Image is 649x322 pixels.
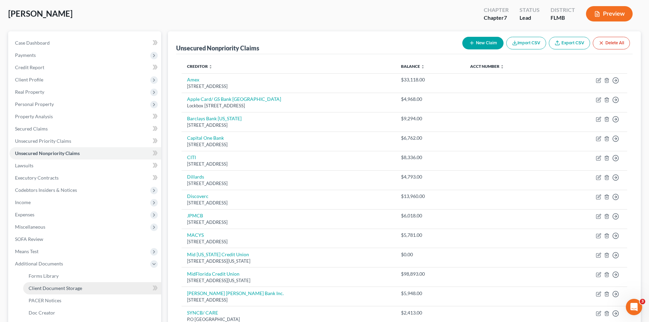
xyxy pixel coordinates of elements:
[626,299,642,315] iframe: Intercom live chat
[401,251,459,258] div: $0.00
[10,233,161,245] a: SOFA Review
[10,123,161,135] a: Secured Claims
[187,251,249,257] a: Mid [US_STATE] Credit Union
[640,299,645,304] span: 3
[401,232,459,239] div: $5,781.00
[187,154,196,160] a: CITI
[187,122,390,128] div: [STREET_ADDRESS]
[187,116,242,121] a: Barclays Bank [US_STATE]
[187,258,390,264] div: [STREET_ADDRESS][US_STATE]
[470,64,504,69] a: Acct Number unfold_more
[401,173,459,180] div: $4,793.00
[500,65,504,69] i: unfold_more
[8,9,73,18] span: [PERSON_NAME]
[15,52,36,58] span: Payments
[10,61,161,74] a: Credit Report
[10,159,161,172] a: Lawsuits
[401,76,459,83] div: $33,118.00
[15,113,53,119] span: Property Analysis
[15,199,31,205] span: Income
[15,101,54,107] span: Personal Property
[187,64,213,69] a: Creditor unfold_more
[23,270,161,282] a: Forms Library
[401,309,459,316] div: $2,413.00
[401,212,459,219] div: $6,018.00
[15,89,44,95] span: Real Property
[401,154,459,161] div: $8,336.00
[187,193,208,199] a: Discoverc
[401,64,425,69] a: Balance unfold_more
[15,150,80,156] span: Unsecured Nonpriority Claims
[549,37,590,49] a: Export CSV
[29,285,82,291] span: Client Document Storage
[504,14,507,21] span: 7
[187,200,390,206] div: [STREET_ADDRESS]
[15,261,63,266] span: Additional Documents
[462,37,504,49] button: New Claim
[23,282,161,294] a: Client Document Storage
[23,307,161,319] a: Doc Creator
[187,161,390,167] div: [STREET_ADDRESS]
[401,271,459,277] div: $98,893.00
[421,65,425,69] i: unfold_more
[187,180,390,187] div: [STREET_ADDRESS]
[10,135,161,147] a: Unsecured Priority Claims
[520,6,540,14] div: Status
[484,14,509,22] div: Chapter
[15,212,34,217] span: Expenses
[208,65,213,69] i: unfold_more
[187,213,203,218] a: JPMCB
[506,37,546,49] button: Import CSV
[15,126,48,132] span: Secured Claims
[15,163,33,168] span: Lawsuits
[187,135,224,141] a: Capital One Bank
[15,224,45,230] span: Miscellaneous
[187,232,204,238] a: MACYS
[586,6,633,21] button: Preview
[10,172,161,184] a: Executory Contracts
[520,14,540,22] div: Lead
[401,290,459,297] div: $5,948.00
[187,310,218,316] a: SYNCB/ CARE
[15,175,59,181] span: Executory Contracts
[187,239,390,245] div: [STREET_ADDRESS]
[187,297,390,303] div: [STREET_ADDRESS]
[15,77,43,82] span: Client Profile
[29,297,61,303] span: PACER Notices
[187,96,281,102] a: Apple Card/ GS Bank [GEOGRAPHIC_DATA]
[15,248,38,254] span: Means Test
[187,77,199,82] a: Amex
[187,219,390,226] div: [STREET_ADDRESS]
[551,6,575,14] div: District
[29,273,59,279] span: Forms Library
[401,135,459,141] div: $6,762.00
[187,141,390,148] div: [STREET_ADDRESS]
[187,271,239,277] a: MidFlorida Credit Union
[484,6,509,14] div: Chapter
[593,37,630,49] button: Delete All
[23,294,161,307] a: PACER Notices
[401,96,459,103] div: $4,968.00
[15,64,44,70] span: Credit Report
[15,138,71,144] span: Unsecured Priority Claims
[187,277,390,284] div: [STREET_ADDRESS][US_STATE]
[401,115,459,122] div: $9,294.00
[401,193,459,200] div: $13,960.00
[187,174,204,180] a: Dillards
[187,83,390,90] div: [STREET_ADDRESS]
[187,103,390,109] div: Lockbox [STREET_ADDRESS]
[15,40,50,46] span: Case Dashboard
[10,147,161,159] a: Unsecured Nonpriority Claims
[10,37,161,49] a: Case Dashboard
[10,110,161,123] a: Property Analysis
[15,187,77,193] span: Codebtors Insiders & Notices
[551,14,575,22] div: FLMB
[29,310,55,316] span: Doc Creator
[15,236,43,242] span: SOFA Review
[187,290,284,296] a: [PERSON_NAME] [PERSON_NAME] Bank Inc.
[176,44,259,52] div: Unsecured Nonpriority Claims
